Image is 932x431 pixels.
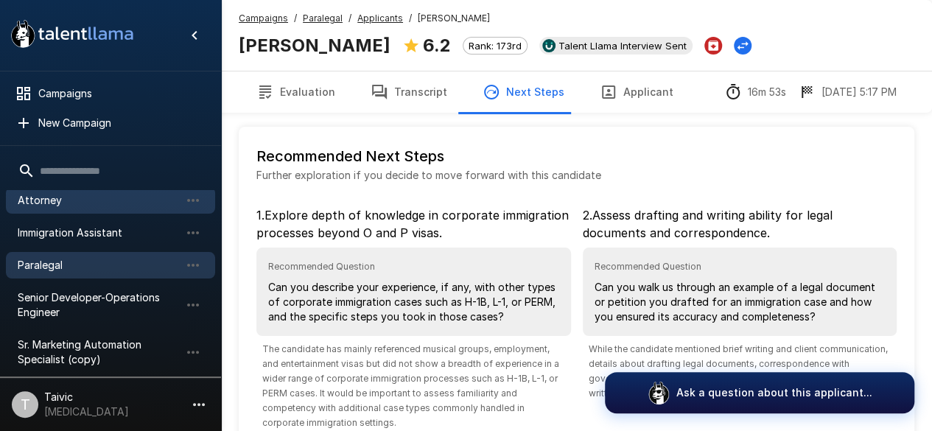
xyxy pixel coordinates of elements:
[423,35,451,56] b: 6.2
[303,13,343,24] u: Paralegal
[294,11,297,26] span: /
[553,40,693,52] span: Talent Llama Interview Sent
[676,385,872,400] p: Ask a question about this applicant...
[256,168,897,183] p: Further exploration if you decide to move forward with this candidate
[256,342,571,430] span: The candidate has mainly referenced musical groups, employment, and entertainment visas but did n...
[821,85,897,99] p: [DATE] 5:17 PM
[353,71,465,113] button: Transcript
[582,71,691,113] button: Applicant
[348,11,351,26] span: /
[239,13,288,24] u: Campaigns
[256,206,571,242] p: 1 . Explore depth of knowledge in corporate immigration processes beyond O and P visas.
[239,71,353,113] button: Evaluation
[724,83,786,101] div: The time between starting and completing the interview
[357,13,403,24] u: Applicants
[268,280,559,324] p: Can you describe your experience, if any, with other types of corporate immigration cases such as...
[704,37,722,55] button: Archive Applicant
[734,37,751,55] button: Change Stage
[748,85,786,99] p: 16m 53s
[268,259,559,274] span: Recommended Question
[583,342,897,401] span: While the candidate mentioned brief writing and client communication, details about drafting lega...
[647,381,670,404] img: logo_glasses@2x.png
[798,83,897,101] div: The date and time when the interview was completed
[542,39,556,52] img: ukg_logo.jpeg
[583,206,897,242] p: 2 . Assess drafting and writing ability for legal documents and correspondence.
[539,37,693,55] div: View profile in UKG
[465,71,582,113] button: Next Steps
[409,11,412,26] span: /
[605,372,914,413] button: Ask a question about this applicant...
[256,144,897,168] h6: Recommended Next Steps
[418,11,490,26] span: [PERSON_NAME]
[595,280,886,324] p: Can you walk us through an example of a legal document or petition you drafted for an immigration...
[239,35,390,56] b: [PERSON_NAME]
[463,40,527,52] span: Rank: 173rd
[595,259,886,274] span: Recommended Question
